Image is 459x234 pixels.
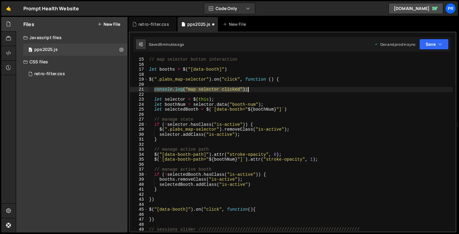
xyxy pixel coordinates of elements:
[130,92,148,97] div: 22
[130,57,148,62] div: 15
[97,22,120,27] button: New File
[130,227,148,232] div: 49
[16,56,127,68] div: CSS files
[374,42,416,47] div: Dev and prod in sync
[130,72,148,77] div: 18
[23,68,127,80] div: 16625/45443.css
[130,147,148,152] div: 33
[1,1,16,16] a: 🤙
[130,117,148,122] div: 27
[130,67,148,72] div: 17
[29,48,32,53] span: 0
[130,197,148,202] div: 43
[223,21,248,27] div: New File
[130,87,148,92] div: 21
[130,182,148,187] div: 40
[389,3,443,14] a: [DOMAIN_NAME]
[130,97,148,102] div: 23
[130,212,148,217] div: 46
[149,42,184,47] div: Saved
[34,47,58,52] div: pps2025.js
[130,162,148,167] div: 36
[130,82,148,87] div: 20
[16,32,127,44] div: Javascript files
[130,62,148,67] div: 16
[130,202,148,207] div: 44
[23,44,127,56] div: 16625/45293.js
[130,157,148,162] div: 35
[419,39,449,50] button: Save
[130,102,148,107] div: 24
[23,5,79,12] div: Prompt Health Website
[138,21,169,27] div: retro-filter.css
[130,77,148,82] div: 19
[187,21,211,27] div: pps2025.js
[130,127,148,132] div: 29
[130,112,148,117] div: 26
[130,107,148,112] div: 25
[130,172,148,177] div: 38
[130,177,148,182] div: 39
[130,167,148,172] div: 37
[130,137,148,142] div: 31
[130,217,148,222] div: 47
[23,21,34,28] h2: Files
[130,132,148,137] div: 30
[130,122,148,127] div: 28
[130,152,148,157] div: 34
[204,3,255,14] button: Code Only
[130,192,148,197] div: 42
[130,187,148,192] div: 41
[160,42,184,47] div: 9 minutes ago
[34,71,65,77] div: retro-filter.css
[130,142,148,147] div: 32
[445,3,456,14] a: Pr
[130,207,148,212] div: 45
[130,222,148,227] div: 48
